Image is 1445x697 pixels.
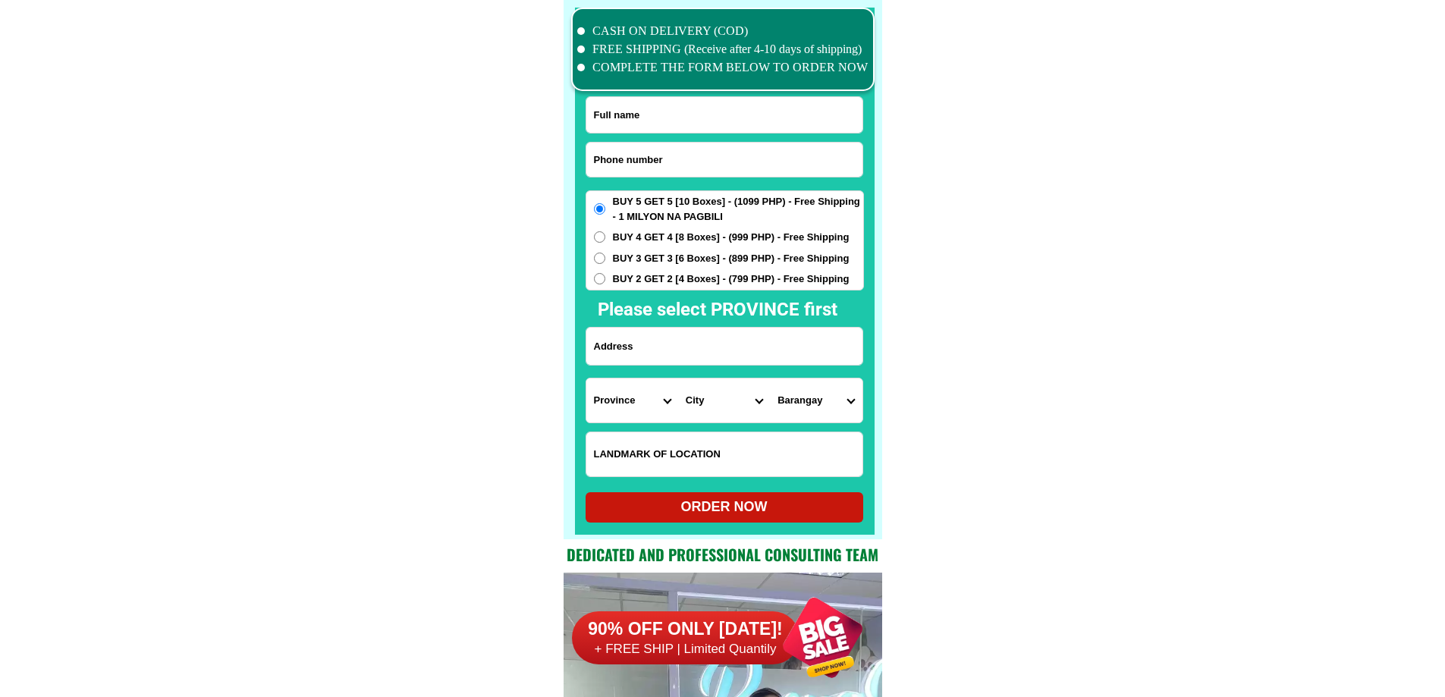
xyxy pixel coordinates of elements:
select: Select commune [770,378,862,422]
h6: + FREE SHIP | Limited Quantily [572,641,799,658]
input: Input full_name [586,97,862,133]
h2: Dedicated and professional consulting team [564,543,882,566]
li: FREE SHIPPING (Receive after 4-10 days of shipping) [577,40,869,58]
input: BUY 5 GET 5 [10 Boxes] - (1099 PHP) - Free Shipping - 1 MILYON NA PAGBILI [594,203,605,215]
input: BUY 2 GET 2 [4 Boxes] - (799 PHP) - Free Shipping [594,273,605,284]
input: Input address [586,328,862,365]
span: BUY 2 GET 2 [4 Boxes] - (799 PHP) - Free Shipping [613,272,850,287]
div: ORDER NOW [586,497,863,517]
input: Input phone_number [586,143,862,177]
input: BUY 4 GET 4 [8 Boxes] - (999 PHP) - Free Shipping [594,231,605,243]
li: CASH ON DELIVERY (COD) [577,22,869,40]
select: Select province [586,378,678,422]
input: Input LANDMARKOFLOCATION [586,432,862,476]
span: BUY 5 GET 5 [10 Boxes] - (1099 PHP) - Free Shipping - 1 MILYON NA PAGBILI [613,194,863,224]
input: BUY 3 GET 3 [6 Boxes] - (899 PHP) - Free Shipping [594,253,605,264]
select: Select district [678,378,770,422]
li: COMPLETE THE FORM BELOW TO ORDER NOW [577,58,869,77]
h2: Please select PROVINCE first [598,296,1001,323]
span: BUY 3 GET 3 [6 Boxes] - (899 PHP) - Free Shipping [613,251,850,266]
span: BUY 4 GET 4 [8 Boxes] - (999 PHP) - Free Shipping [613,230,850,245]
h6: 90% OFF ONLY [DATE]! [572,618,799,641]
